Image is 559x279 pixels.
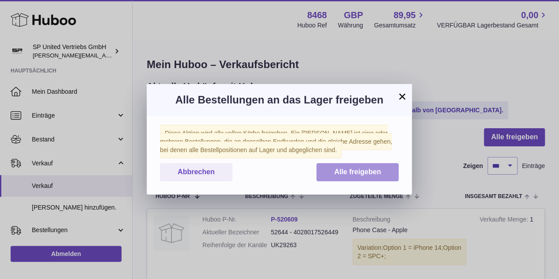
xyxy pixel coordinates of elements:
button: Abbrechen [160,163,232,181]
button: × [397,91,407,102]
span: Alle freigeben [334,168,381,176]
span: Diese Aktion wird alle vollen Körbe freigeben. Ein [PERSON_NAME] ist eine oder mehrere Bestellung... [160,125,392,158]
button: Alle freigeben [316,163,399,181]
span: Abbrechen [178,168,215,176]
h3: Alle Bestellungen an das Lager freigeben [160,93,399,107]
